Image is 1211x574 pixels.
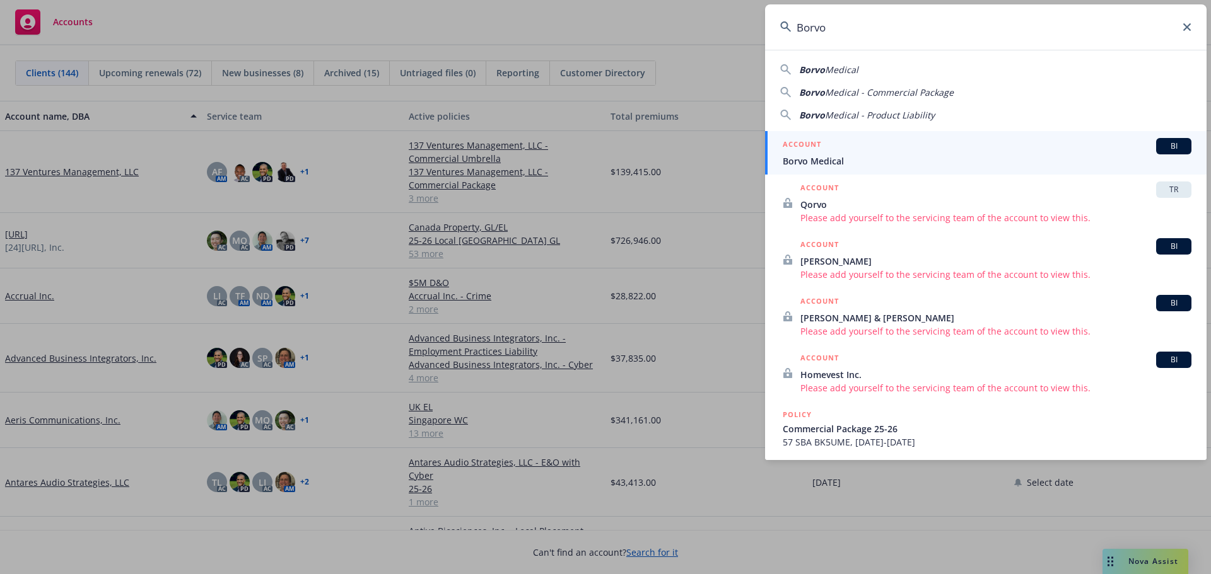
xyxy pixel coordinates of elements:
[825,86,954,98] span: Medical - Commercial Package
[800,181,839,197] h5: ACCOUNT
[800,211,1191,224] span: Please add yourself to the servicing team of the account to view this.
[825,64,858,76] span: Medical
[800,352,839,367] h5: ACCOUNT
[765,4,1207,50] input: Search...
[1161,297,1186,309] span: BI
[783,154,1191,168] span: Borvo Medical
[765,288,1207,345] a: ACCOUNTBI[PERSON_NAME] & [PERSON_NAME]Please add yourself to the servicing team of the account to...
[799,109,825,121] span: Borvo
[765,401,1207,456] a: POLICYCommercial Package 25-2657 SBA BK5UME, [DATE]-[DATE]
[799,86,825,98] span: Borvo
[825,109,935,121] span: Medical - Product Liability
[783,408,812,421] h5: POLICY
[1161,184,1186,195] span: TR
[765,175,1207,231] a: ACCOUNTTRQorvoPlease add yourself to the servicing team of the account to view this.
[783,422,1191,435] span: Commercial Package 25-26
[1161,141,1186,152] span: BI
[783,138,821,153] h5: ACCOUNT
[800,381,1191,394] span: Please add yourself to the servicing team of the account to view this.
[1161,241,1186,252] span: BI
[1161,354,1186,365] span: BI
[800,311,1191,324] span: [PERSON_NAME] & [PERSON_NAME]
[800,324,1191,338] span: Please add yourself to the servicing team of the account to view this.
[800,255,1191,268] span: [PERSON_NAME]
[765,231,1207,288] a: ACCOUNTBI[PERSON_NAME]Please add yourself to the servicing team of the account to view this.
[765,131,1207,175] a: ACCOUNTBIBorvo Medical
[800,238,839,253] h5: ACCOUNT
[783,435,1191,449] span: 57 SBA BK5UME, [DATE]-[DATE]
[800,268,1191,281] span: Please add yourself to the servicing team of the account to view this.
[799,64,825,76] span: Borvo
[800,295,839,310] h5: ACCOUNT
[765,345,1207,401] a: ACCOUNTBIHomevest Inc.Please add yourself to the servicing team of the account to view this.
[800,198,1191,211] span: Qorvo
[800,368,1191,381] span: Homevest Inc.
